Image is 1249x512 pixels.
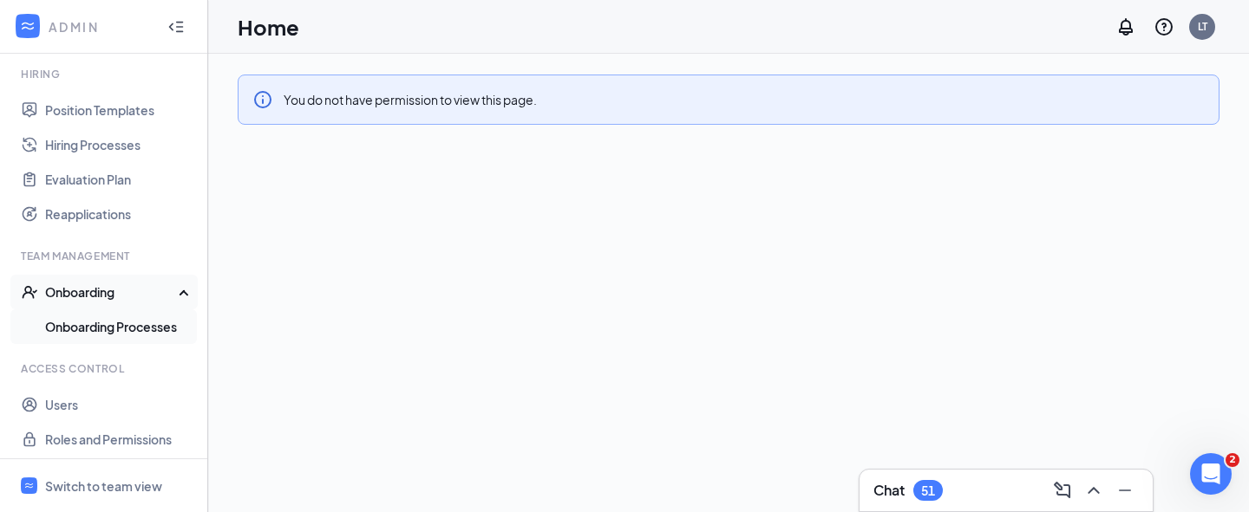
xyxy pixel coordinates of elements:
[45,93,193,127] a: Position Templates
[1154,16,1174,37] svg: QuestionInfo
[49,18,152,36] div: ADMIN
[1080,476,1108,504] button: ChevronUp
[45,477,162,495] div: Switch to team view
[21,361,190,376] div: Access control
[1052,480,1073,501] svg: ComposeMessage
[45,283,179,301] div: Onboarding
[21,249,190,263] div: Team Management
[1115,480,1135,501] svg: Minimize
[252,89,273,110] svg: Info
[23,480,35,491] svg: WorkstreamLogo
[45,422,193,457] a: Roles and Permissions
[167,18,185,36] svg: Collapse
[1115,16,1136,37] svg: Notifications
[19,17,36,35] svg: WorkstreamLogo
[1198,19,1207,34] div: LT
[1226,453,1239,467] span: 2
[45,197,193,231] a: Reapplications
[21,67,190,81] div: Hiring
[238,12,299,42] h1: Home
[45,127,193,162] a: Hiring Processes
[284,89,537,108] div: You do not have permission to view this page.
[45,387,193,422] a: Users
[21,283,38,301] svg: UserCheck
[45,309,193,344] a: Onboarding Processes
[1111,476,1139,504] button: Minimize
[1190,453,1232,495] iframe: Intercom live chat
[921,483,935,498] div: 51
[1049,476,1076,504] button: ComposeMessage
[45,162,193,197] a: Evaluation Plan
[873,481,905,500] h3: Chat
[1083,480,1104,501] svg: ChevronUp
